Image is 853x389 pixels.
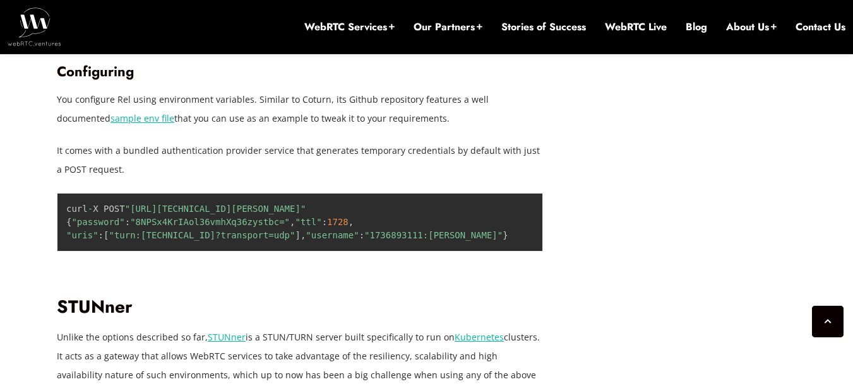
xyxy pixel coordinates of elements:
span: , [349,217,354,227]
span: : [125,217,130,227]
a: sample env file [110,112,174,124]
span: { [66,217,71,227]
a: STUNner [208,331,246,343]
span: : [98,230,104,240]
code: curl X POST [66,204,508,240]
img: WebRTC.ventures [8,8,61,45]
h3: Configuring [57,63,543,80]
a: About Us [726,20,777,34]
span: ] [295,230,300,240]
span: } [503,230,508,240]
span: : [322,217,327,227]
span: "[URL][TECHNICAL_ID][PERSON_NAME]" [125,204,306,214]
p: It comes with a bundled authentication provider service that generates temporary credentials by d... [57,141,543,179]
a: Our Partners [414,20,482,34]
span: , [290,217,295,227]
a: Stories of Success [501,20,586,34]
span: "8NPSx4KrIAol36vmhXq36zystbc=" [130,217,290,227]
span: "password" [71,217,124,227]
a: WebRTC Services [304,20,395,34]
span: "uris" [66,230,98,240]
span: , [301,230,306,240]
span: : [359,230,364,240]
p: You configure Rel using environment variables. Similar to Coturn, its Github repository features ... [57,90,543,128]
span: "ttl" [295,217,321,227]
a: WebRTC Live [605,20,667,34]
span: - [88,204,93,214]
span: 1728 [327,217,349,227]
a: Contact Us [796,20,845,34]
span: [ [104,230,109,240]
a: Blog [686,20,707,34]
h2: STUNner [57,296,543,318]
a: Kubernetes [455,331,504,343]
span: "username" [306,230,359,240]
span: "1736893111:[PERSON_NAME]" [364,230,503,240]
span: "turn:[TECHNICAL_ID]?transport=udp" [109,230,295,240]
